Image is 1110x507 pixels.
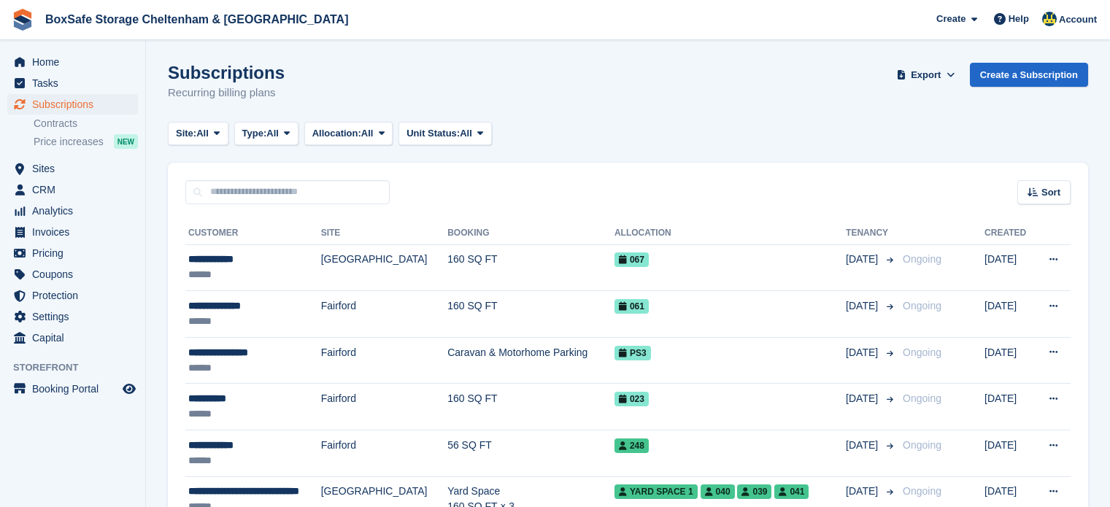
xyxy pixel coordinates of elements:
a: menu [7,306,138,327]
a: menu [7,379,138,399]
span: Allocation: [312,126,361,141]
a: menu [7,73,138,93]
a: Create a Subscription [970,63,1088,87]
th: Customer [185,222,321,245]
button: Site: All [168,122,228,146]
th: Booking [447,222,614,245]
span: Ongoing [903,485,941,497]
span: CRM [32,179,120,200]
td: [DATE] [984,337,1034,384]
a: menu [7,94,138,115]
span: [DATE] [846,484,881,499]
td: 160 SQ FT [447,291,614,338]
span: Unit Status: [406,126,460,141]
button: Export [894,63,958,87]
p: Recurring billing plans [168,85,285,101]
span: Pricing [32,243,120,263]
span: All [196,126,209,141]
span: Storefront [13,360,145,375]
span: 041 [774,484,809,499]
span: Protection [32,285,120,306]
td: [DATE] [984,291,1034,338]
span: All [460,126,472,141]
span: Tasks [32,73,120,93]
th: Site [321,222,447,245]
td: [GEOGRAPHIC_DATA] [321,244,447,291]
span: Site: [176,126,196,141]
span: Sort [1041,185,1060,200]
a: Price increases NEW [34,133,138,150]
span: 061 [614,299,649,314]
span: 023 [614,392,649,406]
span: 040 [701,484,735,499]
a: menu [7,179,138,200]
span: 248 [614,438,649,453]
button: Allocation: All [304,122,393,146]
span: Home [32,52,120,72]
a: Preview store [120,380,138,398]
span: Account [1059,12,1097,27]
span: 039 [737,484,771,499]
td: [DATE] [984,244,1034,291]
span: All [361,126,374,141]
span: Booking Portal [32,379,120,399]
span: Price increases [34,135,104,149]
a: menu [7,201,138,221]
td: Fairford [321,384,447,430]
span: Ongoing [903,439,941,451]
span: Invoices [32,222,120,242]
img: stora-icon-8386f47178a22dfd0bd8f6a31ec36ba5ce8667c1dd55bd0f319d3a0aa187defe.svg [12,9,34,31]
span: Subscriptions [32,94,120,115]
span: [DATE] [846,298,881,314]
th: Created [984,222,1034,245]
span: Export [911,68,941,82]
th: Allocation [614,222,846,245]
a: menu [7,158,138,179]
td: [DATE] [984,384,1034,430]
td: Caravan & Motorhome Parking [447,337,614,384]
td: 56 SQ FT [447,430,614,477]
td: 160 SQ FT [447,384,614,430]
span: [DATE] [846,438,881,453]
span: Ongoing [903,392,941,404]
span: Help [1009,12,1029,26]
span: Ongoing [903,300,941,311]
a: menu [7,52,138,72]
a: menu [7,243,138,263]
span: Create [936,12,966,26]
a: menu [7,264,138,285]
td: Fairford [321,430,447,477]
td: [DATE] [984,430,1034,477]
button: Unit Status: All [398,122,491,146]
a: menu [7,328,138,348]
span: Capital [32,328,120,348]
span: All [266,126,279,141]
h1: Subscriptions [168,63,285,82]
a: menu [7,285,138,306]
span: Sites [32,158,120,179]
td: Fairford [321,337,447,384]
th: Tenancy [846,222,897,245]
a: BoxSafe Storage Cheltenham & [GEOGRAPHIC_DATA] [39,7,354,31]
button: Type: All [234,122,298,146]
div: NEW [114,134,138,149]
span: Yard Space 1 [614,484,698,499]
span: PS3 [614,346,651,360]
span: Coupons [32,264,120,285]
a: Contracts [34,117,138,131]
td: 160 SQ FT [447,244,614,291]
span: [DATE] [846,252,881,267]
span: Ongoing [903,347,941,358]
img: Kim Virabi [1042,12,1057,26]
span: [DATE] [846,391,881,406]
td: Fairford [321,291,447,338]
span: Ongoing [903,253,941,265]
span: [DATE] [846,345,881,360]
span: Settings [32,306,120,327]
span: 067 [614,252,649,267]
a: menu [7,222,138,242]
span: Type: [242,126,267,141]
span: Analytics [32,201,120,221]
